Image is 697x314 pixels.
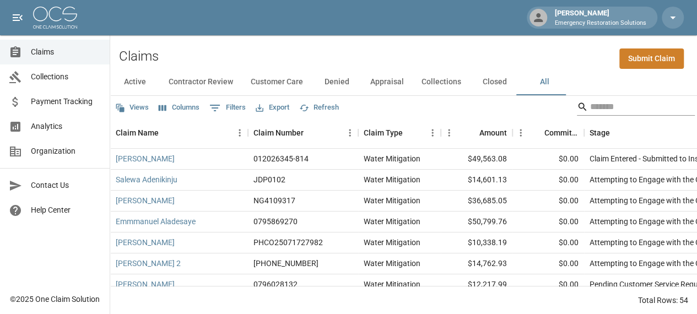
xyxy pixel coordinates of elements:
button: Export [253,99,292,116]
div: Amount [479,117,507,148]
a: [PERSON_NAME] [116,195,175,206]
button: Active [110,69,160,95]
div: Stage [590,117,610,148]
div: NG4109317 [253,195,295,206]
div: Water Mitigation [364,153,420,164]
button: open drawer [7,7,29,29]
button: Select columns [156,99,202,116]
div: Water Mitigation [364,279,420,290]
div: Water Mitigation [364,216,420,227]
div: Claim Name [116,117,159,148]
div: Claim Number [253,117,304,148]
div: 0796028132 [253,279,298,290]
div: Water Mitigation [364,195,420,206]
div: Claim Name [110,117,248,148]
div: 012026345-814 [253,153,309,164]
span: Payment Tracking [31,96,101,107]
div: Total Rows: 54 [638,295,688,306]
div: [PERSON_NAME] [550,8,651,28]
button: Sort [464,125,479,140]
span: Analytics [31,121,101,132]
div: Water Mitigation [364,174,420,185]
div: $50,799.76 [441,212,512,232]
a: [PERSON_NAME] 2 [116,258,181,269]
div: $36,685.05 [441,191,512,212]
span: Help Center [31,204,101,216]
button: Appraisal [361,69,413,95]
span: Collections [31,71,101,83]
button: Contractor Review [160,69,242,95]
div: Amount [441,117,512,148]
div: $0.00 [512,274,584,295]
button: Menu [424,124,441,141]
a: [PERSON_NAME] [116,279,175,290]
div: $10,338.19 [441,232,512,253]
h2: Claims [119,48,159,64]
button: All [520,69,569,95]
div: $12,217.99 [441,274,512,295]
div: 0795869270 [253,216,298,227]
div: $14,762.93 [441,253,512,274]
a: [PERSON_NAME] [116,153,175,164]
div: Claim Number [248,117,358,148]
span: Claims [31,46,101,58]
div: Water Mitigation [364,237,420,248]
div: $14,601.13 [441,170,512,191]
div: Committed Amount [512,117,584,148]
a: [PERSON_NAME] [116,237,175,248]
div: PHCO25071727982 [253,237,323,248]
button: Collections [413,69,470,95]
button: Menu [342,124,358,141]
button: Refresh [296,99,342,116]
div: $0.00 [512,191,584,212]
button: Menu [512,124,529,141]
button: Denied [312,69,361,95]
span: Contact Us [31,180,101,191]
div: Claim Type [358,117,441,148]
button: Customer Care [242,69,312,95]
a: Salewa Adenikinju [116,174,177,185]
div: $49,563.08 [441,149,512,170]
div: $0.00 [512,212,584,232]
button: Sort [529,125,544,140]
button: Sort [304,125,319,140]
div: © 2025 One Claim Solution [10,294,100,305]
img: ocs-logo-white-transparent.png [33,7,77,29]
a: Emmmanuel Aladesaye [116,216,196,227]
div: $0.00 [512,170,584,191]
div: $0.00 [512,149,584,170]
button: Menu [231,124,248,141]
button: Menu [441,124,457,141]
div: $0.00 [512,232,584,253]
span: Organization [31,145,101,157]
p: Emergency Restoration Solutions [555,19,646,28]
button: Views [112,99,152,116]
div: JDP0102 [253,174,285,185]
div: Search [577,98,695,118]
a: Submit Claim [619,48,684,69]
button: Sort [159,125,174,140]
button: Sort [403,125,418,140]
button: Sort [610,125,625,140]
div: Claim Type [364,117,403,148]
div: dynamic tabs [110,69,697,95]
div: Water Mitigation [364,258,420,269]
button: Show filters [207,99,248,117]
div: $0.00 [512,253,584,274]
button: Closed [470,69,520,95]
div: Committed Amount [544,117,579,148]
div: 300-0410183-2025 [253,258,318,269]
